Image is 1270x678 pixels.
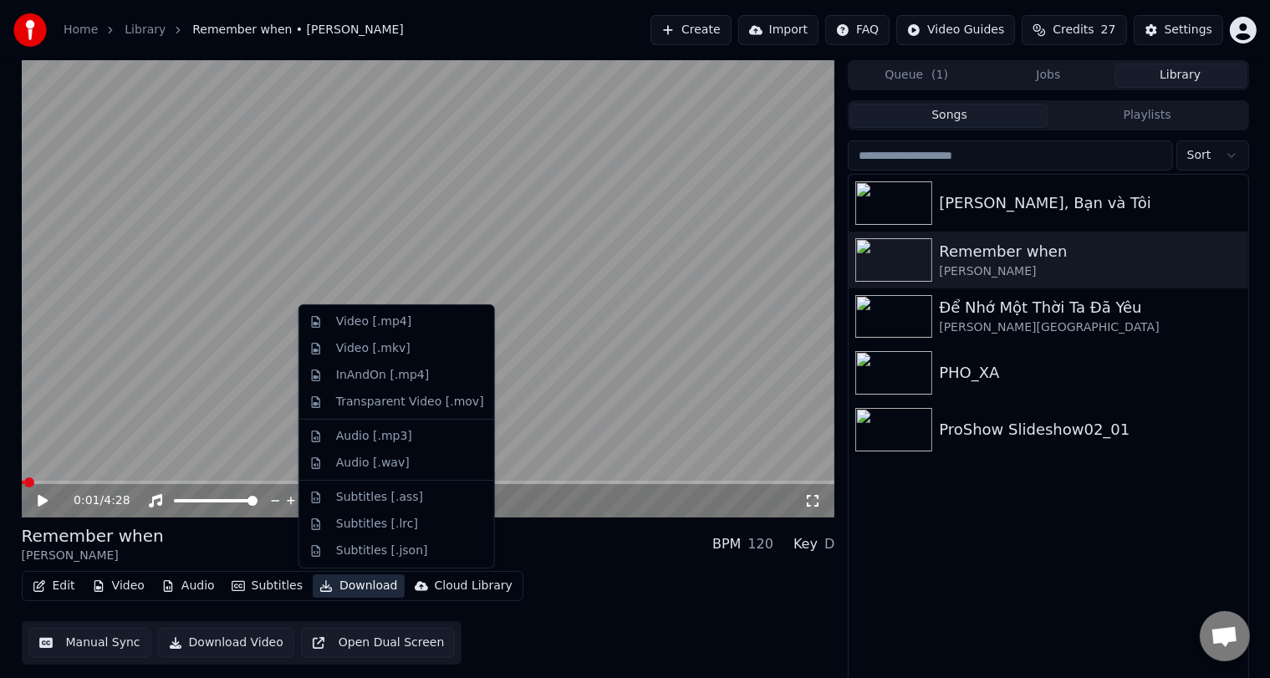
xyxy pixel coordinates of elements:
[650,15,732,45] button: Create
[336,428,412,445] div: Audio [.mp3]
[712,534,741,554] div: BPM
[939,319,1241,336] div: [PERSON_NAME][GEOGRAPHIC_DATA]
[125,22,166,38] a: Library
[22,548,164,564] div: [PERSON_NAME]
[74,492,114,509] div: /
[1165,22,1212,38] div: Settings
[939,296,1241,319] div: Để Nhớ Một Thời Ta Đã Yêu
[74,492,99,509] span: 0:01
[1187,147,1211,164] span: Sort
[939,418,1241,441] div: ProShow Slideshow02_01
[747,534,773,554] div: 120
[982,64,1114,88] button: Jobs
[939,191,1241,215] div: [PERSON_NAME], Bạn và Tôi
[22,524,164,548] div: Remember when
[336,340,411,357] div: Video [.mkv]
[1134,15,1223,45] button: Settings
[825,15,890,45] button: FAQ
[1048,104,1247,128] button: Playlists
[301,628,456,658] button: Open Dual Screen
[192,22,404,38] span: Remember when • [PERSON_NAME]
[336,516,418,533] div: Subtitles [.lrc]
[1101,22,1116,38] span: 27
[896,15,1015,45] button: Video Guides
[435,578,513,594] div: Cloud Library
[939,240,1241,263] div: Remember when
[28,628,151,658] button: Manual Sync
[738,15,819,45] button: Import
[313,574,405,598] button: Download
[336,394,484,410] div: Transparent Video [.mov]
[158,628,294,658] button: Download Video
[336,543,428,559] div: Subtitles [.json]
[931,67,948,84] span: ( 1 )
[336,367,430,384] div: InAndOn [.mp4]
[939,263,1241,280] div: [PERSON_NAME]
[336,314,411,330] div: Video [.mp4]
[336,489,423,506] div: Subtitles [.ass]
[336,455,410,472] div: Audio [.wav]
[939,361,1241,385] div: PHO_XA
[793,534,818,554] div: Key
[104,492,130,509] span: 4:28
[13,13,47,47] img: youka
[26,574,82,598] button: Edit
[155,574,222,598] button: Audio
[850,64,982,88] button: Queue
[64,22,98,38] a: Home
[1022,15,1126,45] button: Credits27
[64,22,404,38] nav: breadcrumb
[850,104,1048,128] button: Songs
[824,534,834,554] div: D
[1053,22,1094,38] span: Credits
[1114,64,1247,88] button: Library
[85,574,151,598] button: Video
[1200,611,1250,661] a: Open chat
[225,574,309,598] button: Subtitles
